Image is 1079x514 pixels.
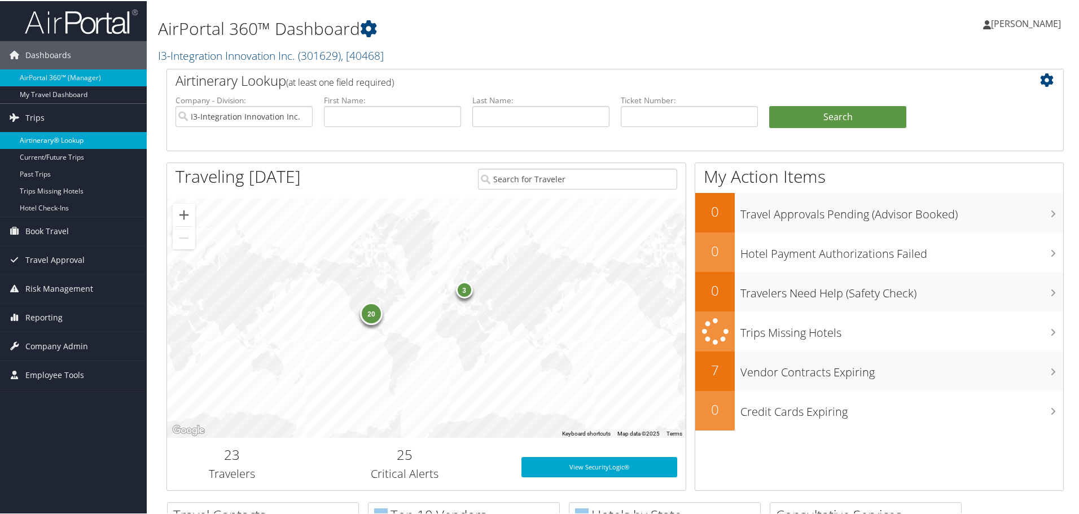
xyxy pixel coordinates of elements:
a: Open this area in Google Maps (opens a new window) [170,422,207,437]
label: First Name: [324,94,461,105]
span: , [ 40468 ] [341,47,384,62]
input: Search for Traveler [478,168,677,188]
span: ( 301629 ) [298,47,341,62]
span: Employee Tools [25,360,84,388]
span: [PERSON_NAME] [991,16,1061,29]
div: 3 [455,280,472,297]
button: Zoom out [173,226,195,248]
button: Search [769,105,906,128]
a: 0Travel Approvals Pending (Advisor Booked) [695,192,1063,231]
h3: Travel Approvals Pending (Advisor Booked) [740,200,1063,221]
h3: Travelers Need Help (Safety Check) [740,279,1063,300]
h2: 0 [695,399,735,418]
h1: Traveling [DATE] [176,164,301,187]
a: I3-Integration Innovation Inc. [158,47,384,62]
span: Trips [25,103,45,131]
label: Ticket Number: [621,94,758,105]
h3: Trips Missing Hotels [740,318,1063,340]
h2: 23 [176,444,288,463]
h2: 0 [695,201,735,220]
h2: 25 [305,444,505,463]
span: Map data ©2025 [617,429,660,436]
h3: Critical Alerts [305,465,505,481]
img: airportal-logo.png [25,7,138,34]
button: Zoom in [173,203,195,225]
a: 7Vendor Contracts Expiring [695,350,1063,390]
h1: My Action Items [695,164,1063,187]
h2: Airtinerary Lookup [176,70,980,89]
span: Reporting [25,302,63,331]
a: 0Hotel Payment Authorizations Failed [695,231,1063,271]
span: Company Admin [25,331,88,359]
span: Risk Management [25,274,93,302]
a: Terms (opens in new tab) [666,429,682,436]
a: View SecurityLogic® [521,456,677,476]
a: 0Credit Cards Expiring [695,390,1063,429]
h2: 0 [695,280,735,299]
span: Dashboards [25,40,71,68]
h3: Travelers [176,465,288,481]
div: 20 [360,301,383,324]
a: 0Travelers Need Help (Safety Check) [695,271,1063,310]
label: Company - Division: [176,94,313,105]
h1: AirPortal 360™ Dashboard [158,16,767,39]
span: Book Travel [25,216,69,244]
img: Google [170,422,207,437]
a: Trips Missing Hotels [695,310,1063,350]
span: Travel Approval [25,245,85,273]
label: Last Name: [472,94,609,105]
h3: Credit Cards Expiring [740,397,1063,419]
button: Keyboard shortcuts [562,429,611,437]
h3: Hotel Payment Authorizations Failed [740,239,1063,261]
a: [PERSON_NAME] [983,6,1072,39]
h2: 0 [695,240,735,260]
h3: Vendor Contracts Expiring [740,358,1063,379]
span: (at least one field required) [286,75,394,87]
h2: 7 [695,359,735,379]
